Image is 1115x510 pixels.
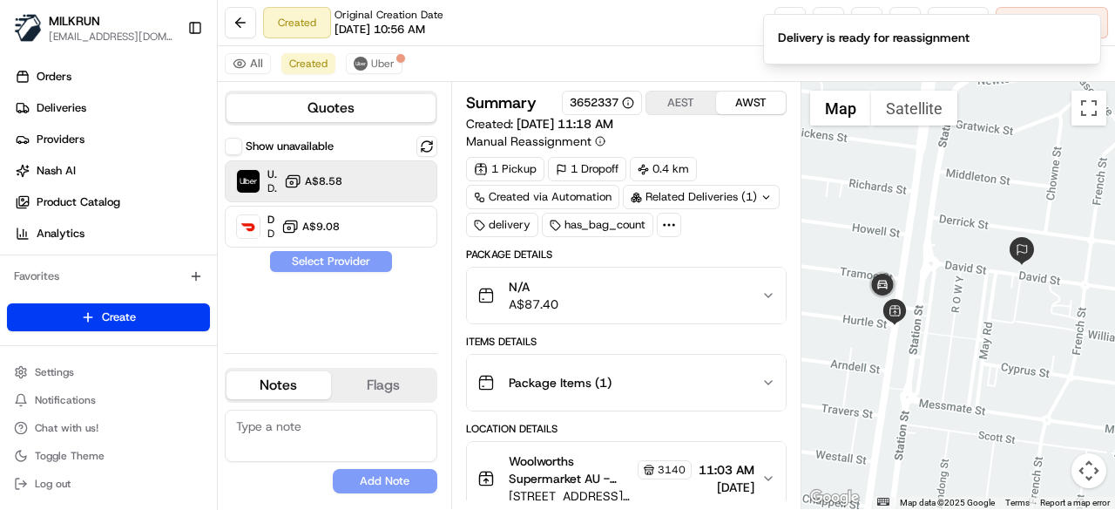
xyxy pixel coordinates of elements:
[716,92,786,114] button: AWST
[466,213,538,237] div: delivery
[35,393,96,407] span: Notifications
[699,479,754,496] span: [DATE]
[658,463,686,477] span: 3140
[806,486,863,509] a: Open this area in Google Maps (opens a new window)
[35,449,105,463] span: Toggle Theme
[806,486,863,509] img: Google
[1071,453,1106,488] button: Map camera controls
[37,194,120,210] span: Product Catalog
[7,94,217,122] a: Deliveries
[466,422,787,436] div: Location Details
[267,167,277,181] span: Uber
[509,487,692,505] span: [STREET_ADDRESS][PERSON_NAME]
[467,268,786,323] button: N/AA$87.40
[284,173,342,190] button: A$8.58
[7,157,217,185] a: Nash AI
[466,133,605,150] button: Manual Reassignment
[281,53,335,74] button: Created
[900,498,995,507] span: Map data ©2025 Google
[289,57,328,71] span: Created
[623,185,780,209] div: Related Deliveries (1)
[466,133,591,150] span: Manual Reassignment
[37,163,76,179] span: Nash AI
[225,53,271,74] button: All
[810,91,871,126] button: Show street map
[305,174,342,188] span: A$8.58
[267,181,277,195] span: Dropoff ETA 59 minutes
[1005,498,1030,507] a: Terms
[267,227,274,241] span: Dropoff ETA 1 hour
[699,461,754,479] span: 11:03 AM
[246,139,334,154] label: Show unavailable
[49,30,173,44] button: [EMAIL_ADDRESS][DOMAIN_NAME]
[466,157,544,181] div: 1 Pickup
[267,213,274,227] span: DoorDash Drive
[354,57,368,71] img: uber-new-logo.jpeg
[7,388,210,412] button: Notifications
[331,371,436,399] button: Flags
[237,170,260,193] img: Uber
[37,69,71,85] span: Orders
[37,226,84,241] span: Analytics
[334,22,425,37] span: [DATE] 10:56 AM
[865,269,900,303] div: 1
[7,7,180,49] button: MILKRUNMILKRUN[EMAIL_ADDRESS][DOMAIN_NAME]
[7,416,210,440] button: Chat with us!
[49,12,100,30] button: MILKRUN
[570,95,634,111] button: 3652337
[466,185,619,209] a: Created via Automation
[517,116,613,132] span: [DATE] 11:18 AM
[542,213,653,237] div: has_bag_count
[226,94,436,122] button: Quotes
[646,92,716,114] button: AEST
[509,278,558,296] span: N/A
[466,248,787,262] div: Package Details
[346,53,402,74] button: Uber
[877,498,889,506] button: Keyboard shortcuts
[7,472,210,496] button: Log out
[226,371,331,399] button: Notes
[7,444,210,468] button: Toggle Theme
[466,115,613,133] span: Created:
[466,335,787,349] div: Items Details
[37,100,86,116] span: Deliveries
[35,365,74,379] span: Settings
[237,215,260,238] img: DoorDash Drive
[334,8,443,22] span: Original Creation Date
[14,14,42,42] img: MILKRUN
[7,360,210,384] button: Settings
[1008,237,1036,265] div: 2
[871,91,957,126] button: Show satellite imagery
[7,220,217,248] a: Analytics
[509,452,634,487] span: Woolworths Supermarket AU - Lalor Store Manager
[7,303,210,331] button: Create
[35,477,71,491] span: Log out
[630,157,697,181] div: 0.4 km
[1040,498,1110,507] a: Report a map error
[1071,91,1106,126] button: Toggle fullscreen view
[7,262,210,290] div: Favorites
[7,188,217,216] a: Product Catalog
[7,63,217,91] a: Orders
[509,296,558,313] span: A$87.40
[509,374,612,391] span: Package Items ( 1 )
[281,218,340,235] button: A$9.08
[35,421,98,435] span: Chat with us!
[7,126,217,153] a: Providers
[778,29,970,46] div: Delivery is ready for reassignment
[466,95,537,111] h3: Summary
[548,157,626,181] div: 1 Dropoff
[302,220,340,234] span: A$9.08
[37,132,84,147] span: Providers
[371,57,395,71] span: Uber
[102,309,136,325] span: Create
[467,355,786,411] button: Package Items (1)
